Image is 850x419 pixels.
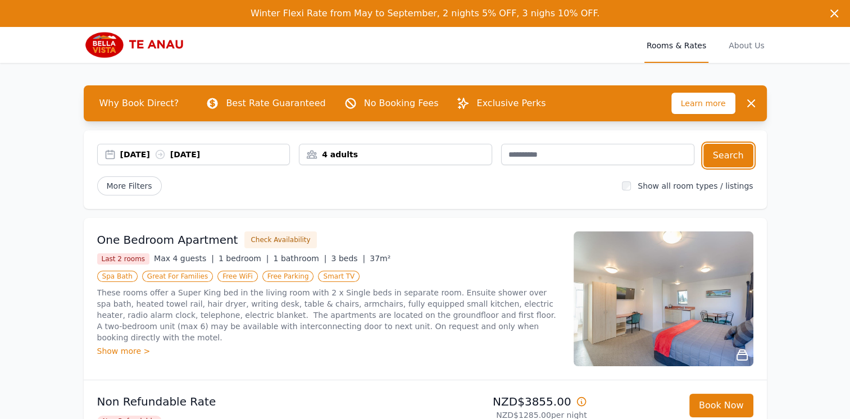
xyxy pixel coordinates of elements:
div: Show more > [97,345,560,357]
span: Free WiFi [217,271,258,282]
span: 37m² [370,254,390,263]
a: About Us [726,27,766,63]
span: Great For Families [142,271,213,282]
span: Smart TV [318,271,360,282]
span: Why Book Direct? [90,92,188,115]
p: These rooms offer a Super King bed in the living room with 2 x Single beds in separate room. Ensu... [97,287,560,343]
span: 1 bathroom | [273,254,326,263]
span: Last 2 rooms [97,253,150,265]
button: Check Availability [244,231,316,248]
span: Max 4 guests | [154,254,214,263]
span: Free Parking [262,271,314,282]
span: Winter Flexi Rate from May to September, 2 nights 5% OFF, 3 nighs 10% OFF. [251,8,599,19]
p: No Booking Fees [364,97,439,110]
span: 1 bedroom | [219,254,269,263]
img: Bella Vista Te Anau [84,31,192,58]
div: [DATE] [DATE] [120,149,290,160]
span: 3 beds | [331,254,366,263]
button: Search [703,144,753,167]
p: Exclusive Perks [476,97,546,110]
button: Book Now [689,394,753,417]
h3: One Bedroom Apartment [97,232,238,248]
div: 4 adults [299,149,492,160]
p: Best Rate Guaranteed [226,97,325,110]
span: Learn more [671,93,735,114]
span: Spa Bath [97,271,138,282]
p: Non Refundable Rate [97,394,421,409]
a: Rooms & Rates [644,27,708,63]
p: NZD$3855.00 [430,394,587,409]
span: More Filters [97,176,162,195]
label: Show all room types / listings [638,181,753,190]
